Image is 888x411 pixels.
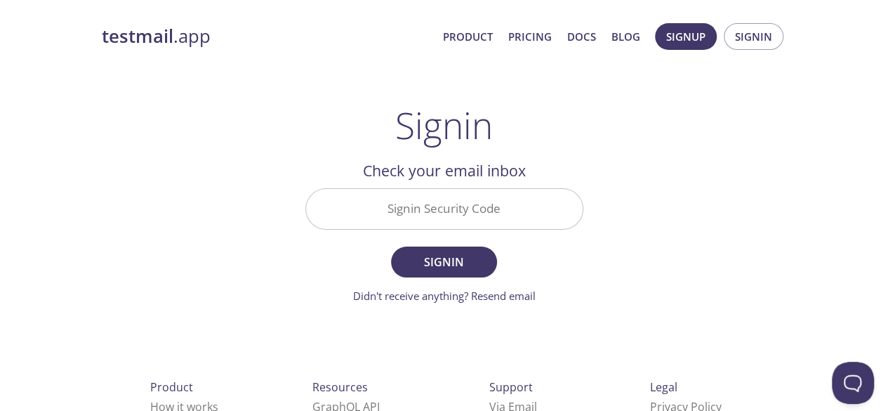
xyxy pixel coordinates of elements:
button: Signin [724,23,783,50]
h1: Signin [395,104,493,146]
a: Docs [567,27,596,46]
button: Signup [655,23,717,50]
span: Signin [406,252,481,272]
a: Didn't receive anything? Resend email [353,289,536,303]
span: Product [150,379,193,395]
button: Signin [391,247,496,278]
span: Legal [650,379,677,395]
a: Product [443,27,493,46]
a: Pricing [508,27,552,46]
strong: testmail [102,24,173,48]
span: Resources [312,379,368,395]
h2: Check your email inbox [305,159,583,183]
a: testmail.app [102,25,432,48]
span: Support [489,379,533,395]
iframe: Help Scout Beacon - Open [832,362,874,404]
a: Blog [611,27,640,46]
span: Signin [735,27,772,46]
span: Signup [666,27,705,46]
